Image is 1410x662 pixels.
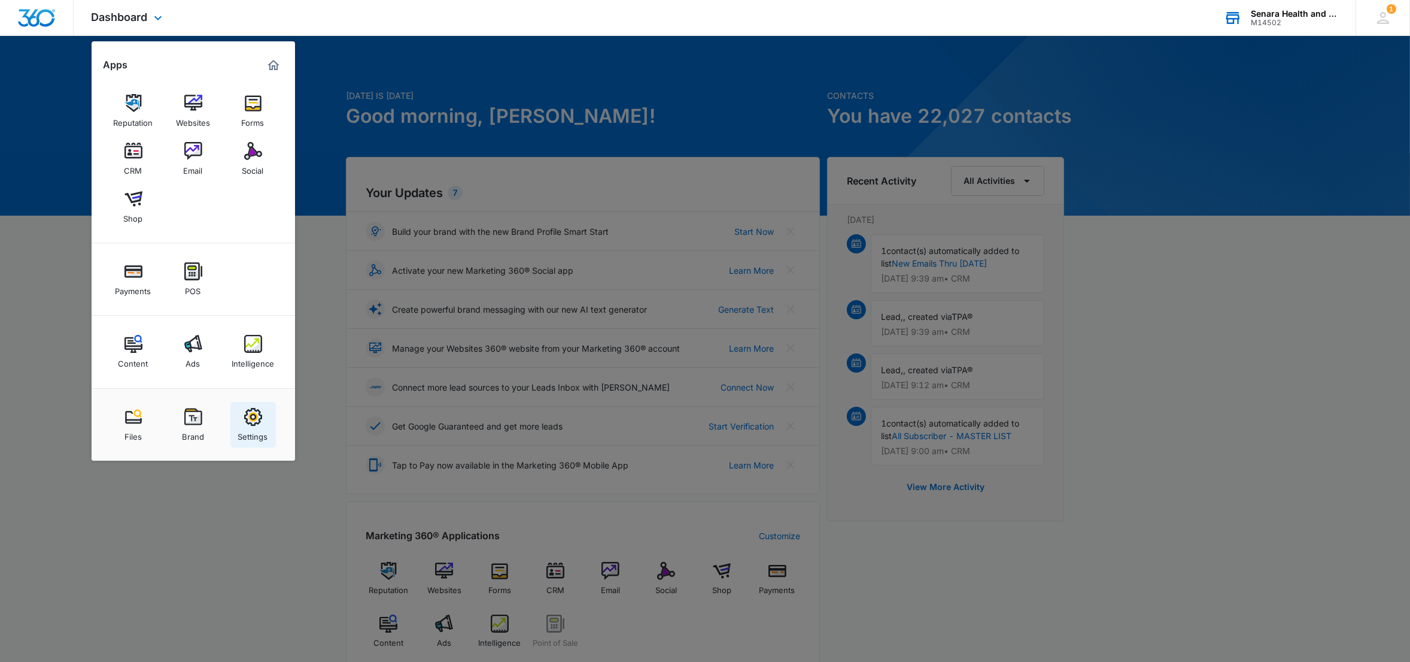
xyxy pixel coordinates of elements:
[230,88,276,134] a: Forms
[104,59,128,71] h2: Apps
[176,112,210,128] div: Websites
[242,160,264,176] div: Social
[182,426,204,442] div: Brand
[171,256,216,302] a: POS
[1387,4,1396,14] div: notifications count
[116,280,151,296] div: Payments
[171,136,216,182] a: Email
[230,136,276,182] a: Social
[232,353,274,368] div: Intelligence
[230,329,276,374] a: Intelligence
[184,160,203,176] div: Email
[264,56,283,75] a: Marketing 360® Dashboard
[1251,19,1338,27] div: account id
[111,402,156,448] a: Files
[111,136,156,182] a: CRM
[242,112,265,128] div: Forms
[230,402,276,448] a: Settings
[111,329,156,374] a: Content
[171,329,216,374] a: Ads
[171,402,216,448] a: Brand
[1387,4,1396,14] span: 1
[186,353,200,368] div: Ads
[111,256,156,302] a: Payments
[124,208,143,223] div: Shop
[111,88,156,134] a: Reputation
[118,353,148,368] div: Content
[92,11,148,23] span: Dashboard
[238,426,268,442] div: Settings
[124,426,142,442] div: Files
[111,184,156,229] a: Shop
[1251,9,1338,19] div: account name
[114,112,153,128] div: Reputation
[124,160,142,176] div: CRM
[171,88,216,134] a: Websites
[186,280,201,296] div: POS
